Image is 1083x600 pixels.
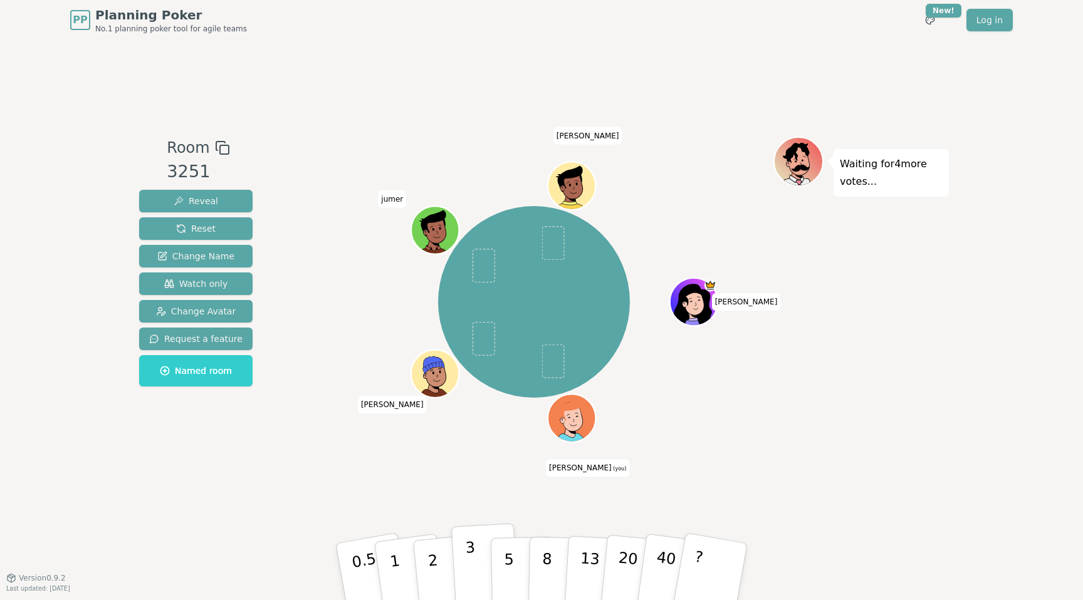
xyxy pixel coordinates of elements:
span: Planning Poker [95,6,247,24]
button: New! [919,9,941,31]
span: Version 0.9.2 [19,573,66,583]
button: Version0.9.2 [6,573,66,583]
button: Click to change your avatar [549,395,594,440]
span: Reveal [174,195,218,207]
span: PP [73,13,87,28]
span: Reset [176,222,216,235]
p: Waiting for 4 more votes... [840,155,943,190]
a: PPPlanning PokerNo.1 planning poker tool for agile teams [70,6,247,34]
span: Room [167,137,209,159]
span: Named room [160,365,232,377]
button: Reset [139,217,253,240]
span: (you) [612,466,627,472]
div: 3251 [167,159,229,185]
button: Named room [139,355,253,386]
span: Click to change your name [712,293,781,311]
span: Request a feature [149,333,243,345]
span: Click to change your name [546,459,629,477]
button: Watch only [139,272,253,295]
span: Change Avatar [156,305,236,318]
span: Click to change your name [553,127,622,145]
button: Change Avatar [139,300,253,323]
a: Log in [966,9,1013,31]
span: Thomas is the host [704,279,716,291]
span: Watch only [164,277,228,290]
div: New! [926,4,961,18]
button: Request a feature [139,328,253,350]
span: No.1 planning poker tool for agile teams [95,24,247,34]
button: Reveal [139,190,253,212]
span: Change Name [157,250,234,262]
span: Click to change your name [378,190,406,208]
span: Last updated: [DATE] [6,585,70,592]
span: Click to change your name [358,396,427,413]
button: Change Name [139,245,253,267]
